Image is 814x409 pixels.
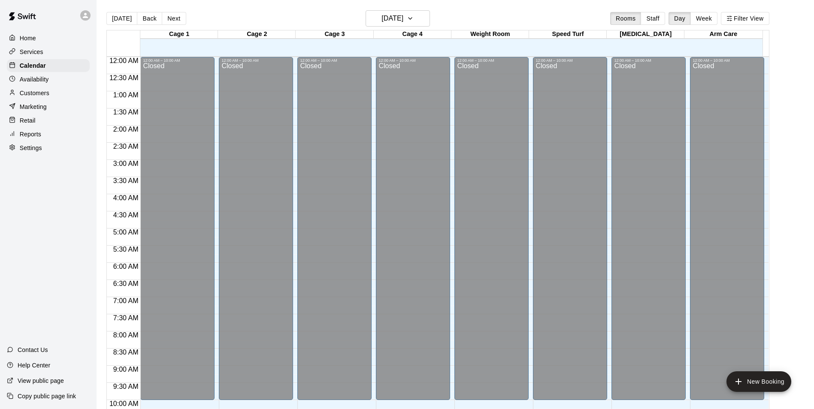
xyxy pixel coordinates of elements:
[221,58,290,63] div: 12:00 AM – 10:00 AM
[614,58,683,63] div: 12:00 AM – 10:00 AM
[18,361,50,370] p: Help Center
[457,58,526,63] div: 12:00 AM – 10:00 AM
[451,30,529,39] div: Weight Room
[143,58,212,63] div: 12:00 AM – 10:00 AM
[18,392,76,400] p: Copy public page link
[690,12,717,25] button: Week
[457,63,526,403] div: Closed
[374,30,451,39] div: Cage 4
[7,114,90,127] a: Retail
[297,57,372,400] div: 12:00 AM – 10:00 AM: Closed
[111,143,141,150] span: 2:30 AM
[684,30,762,39] div: Arm Care
[7,128,90,141] a: Reports
[536,58,605,63] div: 12:00 AM – 10:00 AM
[111,229,141,236] span: 5:00 AM
[300,58,369,63] div: 12:00 AM – 10:00 AM
[669,12,691,25] button: Day
[20,144,42,152] p: Settings
[219,57,293,400] div: 12:00 AM – 10:00 AM: Closed
[140,30,218,39] div: Cage 1
[111,177,141,184] span: 3:30 AM
[610,12,641,25] button: Rooms
[107,74,141,81] span: 12:30 AM
[611,57,686,400] div: 12:00 AM – 10:00 AM: Closed
[218,30,296,39] div: Cage 2
[140,57,215,400] div: 12:00 AM – 10:00 AM: Closed
[111,126,141,133] span: 2:00 AM
[111,211,141,219] span: 4:30 AM
[366,10,430,27] button: [DATE]
[18,376,64,385] p: View public page
[726,371,791,392] button: add
[7,73,90,86] a: Availability
[20,34,36,42] p: Home
[20,130,41,138] p: Reports
[111,314,141,322] span: 7:30 AM
[111,349,141,356] span: 8:30 AM
[300,63,369,403] div: Closed
[111,263,141,270] span: 6:00 AM
[454,57,529,400] div: 12:00 AM – 10:00 AM: Closed
[607,30,684,39] div: [MEDICAL_DATA]
[721,12,769,25] button: Filter View
[614,63,683,403] div: Closed
[20,102,47,111] p: Marketing
[111,383,141,390] span: 9:30 AM
[20,75,49,84] p: Availability
[20,48,43,56] p: Services
[533,57,607,400] div: 12:00 AM – 10:00 AM: Closed
[111,366,141,373] span: 9:00 AM
[107,400,141,407] span: 10:00 AM
[221,63,290,403] div: Closed
[381,12,403,24] h6: [DATE]
[7,59,90,72] a: Calendar
[143,63,212,403] div: Closed
[111,91,141,99] span: 1:00 AM
[20,116,36,125] p: Retail
[18,346,48,354] p: Contact Us
[641,12,665,25] button: Staff
[111,280,141,287] span: 6:30 AM
[7,141,90,154] a: Settings
[20,89,49,97] p: Customers
[111,108,141,116] span: 1:30 AM
[106,12,137,25] button: [DATE]
[690,57,764,400] div: 12:00 AM – 10:00 AM: Closed
[111,160,141,167] span: 3:00 AM
[693,58,762,63] div: 12:00 AM – 10:00 AM
[376,57,450,400] div: 12:00 AM – 10:00 AM: Closed
[111,331,141,339] span: 8:00 AM
[536,63,605,403] div: Closed
[693,63,762,403] div: Closed
[111,246,141,253] span: 5:30 AM
[378,58,448,63] div: 12:00 AM – 10:00 AM
[529,30,607,39] div: Speed Turf
[296,30,373,39] div: Cage 3
[7,87,90,99] a: Customers
[7,32,90,45] a: Home
[111,297,141,304] span: 7:00 AM
[137,12,162,25] button: Back
[7,45,90,58] a: Services
[107,57,141,64] span: 12:00 AM
[7,100,90,113] a: Marketing
[162,12,186,25] button: Next
[20,61,46,70] p: Calendar
[111,194,141,201] span: 4:00 AM
[378,63,448,403] div: Closed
